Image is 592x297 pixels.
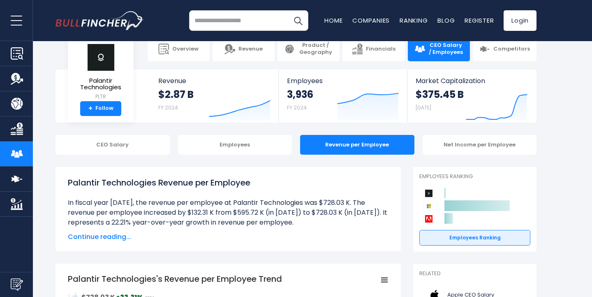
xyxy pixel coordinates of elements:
button: Search [288,10,308,31]
p: Employees Ranking [419,173,530,180]
a: Palantir Technologies PLTR [74,43,127,101]
div: Revenue per Employee [300,135,414,155]
tspan: Palantir Technologies's Revenue per Employee Trend [68,273,282,285]
a: +Follow [80,101,121,116]
img: Microsoft Corporation competitors logo [423,201,434,211]
span: CEO Salary / Employees [428,42,463,56]
small: [DATE] [416,104,431,111]
strong: 3,936 [287,88,313,101]
a: Overview [148,37,210,61]
span: Employees [287,77,398,85]
strong: $2.87 B [158,88,194,101]
a: Register [465,16,494,25]
a: Revenue [213,37,275,61]
a: Employees 3,936 FY 2024 [279,70,407,123]
strong: + [88,105,92,112]
div: Employees [178,135,292,155]
span: Continue reading... [68,232,388,242]
img: Palantir Technologies competitors logo [423,188,434,199]
span: Overview [172,46,199,53]
a: Companies [352,16,390,25]
a: Go to homepage [55,11,144,30]
small: FY 2024 [287,104,307,111]
div: CEO Salary [55,135,170,155]
span: Revenue [238,46,263,53]
span: Revenue [158,77,271,85]
a: Employees Ranking [419,230,530,246]
div: Net Income per Employee [423,135,537,155]
a: Home [324,16,342,25]
small: PLTR [74,93,127,100]
a: CEO Salary / Employees [408,37,470,61]
p: Related [419,270,530,277]
img: Adobe competitors logo [423,213,434,224]
strong: $375.45 B [416,88,464,101]
a: Ranking [400,16,428,25]
a: Competitors [473,37,536,61]
a: Revenue $2.87 B FY 2024 [150,70,279,123]
img: bullfincher logo [55,11,144,30]
small: FY 2024 [158,104,178,111]
a: Product / Geography [277,37,340,61]
span: Product / Geography [298,42,333,56]
span: Market Capitalization [416,77,527,85]
span: Financials [366,46,395,53]
a: Market Capitalization $375.45 B [DATE] [407,70,536,123]
a: Financials [342,37,405,61]
span: Competitors [493,46,530,53]
a: Blog [437,16,455,25]
li: In fiscal year [DATE], the revenue per employee at Palantir Technologies was $728.03 K. The reven... [68,198,388,227]
h1: Palantir Technologies Revenue per Employee [68,176,388,189]
a: Login [504,10,536,31]
span: Palantir Technologies [74,77,127,91]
